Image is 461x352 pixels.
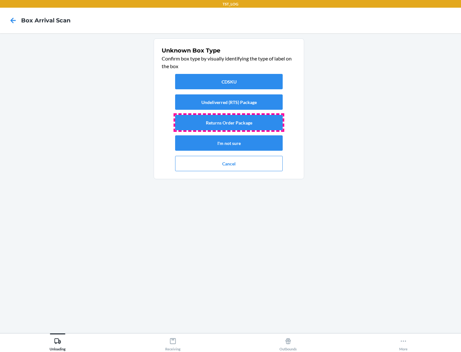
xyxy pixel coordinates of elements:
[21,16,70,25] h4: Box Arrival Scan
[165,335,181,351] div: Receiving
[175,135,283,151] button: I'm not sure
[175,156,283,171] button: Cancel
[50,335,66,351] div: Unloading
[230,333,346,351] button: Outbounds
[175,74,283,89] button: CDSKU
[279,335,297,351] div: Outbounds
[346,333,461,351] button: More
[399,335,408,351] div: More
[175,94,283,110] button: Undeliverred (RTS) Package
[222,1,239,7] p: TST_LOG
[115,333,230,351] button: Receiving
[162,46,296,55] h1: Unknown Box Type
[175,115,283,130] button: Returns Order Package
[162,55,296,70] p: Confirm box type by visually identifying the type of label on the box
